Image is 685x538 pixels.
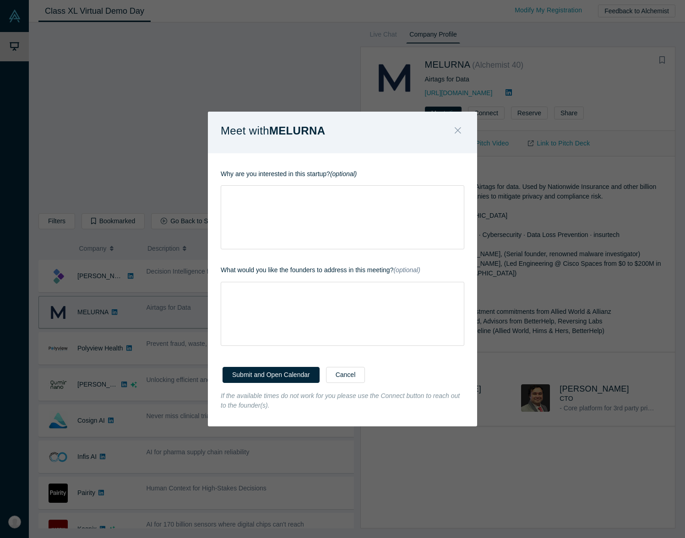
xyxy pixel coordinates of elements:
[227,285,458,295] div: rdw-editor
[221,169,464,179] p: Why are you interested in this startup?
[393,266,420,274] em: (optional)
[269,124,325,137] strong: MELURNA
[221,265,420,275] label: What would you like the founders to address in this meeting?
[221,282,464,346] div: rdw-wrapper
[208,391,477,426] div: If the available times do not work for you please use the Connect button to reach out to the foun...
[330,170,357,178] strong: (optional)
[326,367,365,383] button: Cancel
[221,121,325,140] p: Meet with
[448,121,468,141] button: Close
[223,367,320,383] button: Submit and Open Calendar
[221,185,464,249] div: rdw-wrapper
[227,188,458,198] div: rdw-editor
